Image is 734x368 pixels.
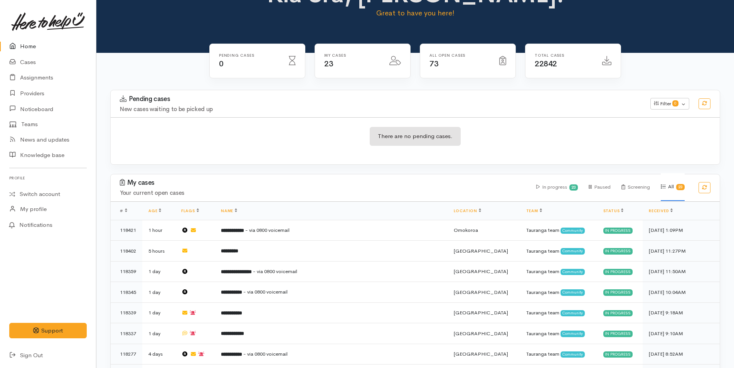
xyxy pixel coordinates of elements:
[643,302,720,323] td: [DATE] 9:18AM
[243,351,288,357] span: - via 0800 voicemail
[561,310,585,316] span: Community
[603,208,624,213] a: Status
[649,208,673,213] a: Received
[219,59,224,69] span: 0
[561,351,585,358] span: Community
[454,227,478,233] span: Omokoroa
[672,100,678,106] span: 0
[142,241,175,262] td: 5 hours
[111,220,142,241] td: 118421
[120,179,527,187] h3: My cases
[643,261,720,282] td: [DATE] 11:50AM
[589,174,611,201] div: Paused
[111,323,142,344] td: 118337
[535,59,557,69] span: 22842
[454,289,508,295] span: [GEOGRAPHIC_DATA]
[111,344,142,365] td: 118277
[454,268,508,275] span: [GEOGRAPHIC_DATA]
[265,8,566,19] p: Great to have you here!
[142,302,175,323] td: 1 day
[520,344,597,365] td: Tauranga team
[142,220,175,241] td: 1 hour
[520,261,597,282] td: Tauranga team
[520,302,597,323] td: Tauranga team
[603,289,633,295] div: In progress
[650,98,689,110] button: Filter0
[678,184,683,189] b: 23
[219,53,279,57] h6: Pending cases
[120,190,527,196] h4: Your current open cases
[454,248,508,254] span: [GEOGRAPHIC_DATA]
[120,208,127,213] span: #
[9,323,87,339] button: Support
[603,331,633,337] div: In progress
[603,310,633,316] div: In progress
[245,227,290,233] span: - via 0800 voicemail
[142,282,175,303] td: 1 day
[520,220,597,241] td: Tauranga team
[661,173,685,201] div: All
[561,228,585,234] span: Community
[9,173,87,183] h6: Profile
[520,282,597,303] td: Tauranga team
[148,208,161,213] a: Age
[643,241,720,262] td: [DATE] 11:27PM
[181,208,199,213] a: Flags
[120,106,641,113] h4: New cases waiting to be picked up
[643,282,720,303] td: [DATE] 10:04AM
[603,269,633,275] div: In progress
[253,268,297,275] span: - via 0800 voicemail
[643,344,720,365] td: [DATE] 8:52AM
[454,309,508,316] span: [GEOGRAPHIC_DATA]
[454,208,481,213] a: Location
[429,53,490,57] h6: All Open cases
[324,59,333,69] span: 23
[561,269,585,275] span: Community
[561,289,585,295] span: Community
[520,323,597,344] td: Tauranga team
[561,248,585,254] span: Community
[643,323,720,344] td: [DATE] 9:10AM
[324,53,380,57] h6: My cases
[111,261,142,282] td: 118359
[536,174,578,201] div: In progress
[603,248,633,254] div: In progress
[571,185,576,190] b: 23
[120,95,641,103] h3: Pending cases
[603,228,633,234] div: In progress
[142,323,175,344] td: 1 day
[454,351,508,357] span: [GEOGRAPHIC_DATA]
[454,330,508,337] span: [GEOGRAPHIC_DATA]
[111,302,142,323] td: 118339
[621,174,650,201] div: Screening
[535,53,593,57] h6: Total cases
[142,261,175,282] td: 1 day
[520,241,597,262] td: Tauranga team
[142,344,175,365] td: 4 days
[603,351,633,358] div: In progress
[561,331,585,337] span: Community
[643,220,720,241] td: [DATE] 1:09PM
[221,208,237,213] a: Name
[526,208,542,213] a: Team
[111,282,142,303] td: 118345
[370,127,461,146] div: There are no pending cases.
[111,241,142,262] td: 118402
[429,59,438,69] span: 73
[243,289,288,295] span: - via 0800 voicemail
